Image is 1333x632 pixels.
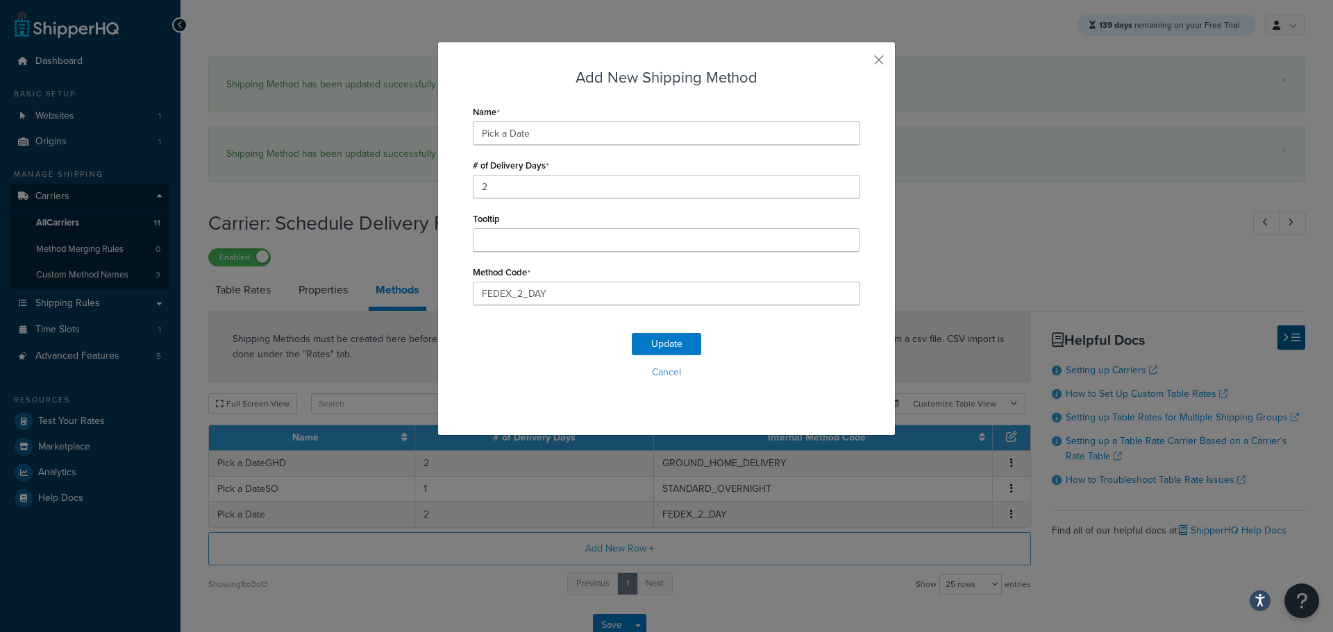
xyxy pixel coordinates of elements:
h3: Add New Shipping Method [473,67,860,88]
button: Update [632,333,701,355]
label: # of Delivery Days [473,160,549,171]
label: Tooltip [473,214,500,224]
label: Method Code [473,267,530,278]
button: Cancel [473,362,860,383]
label: Name [473,107,500,118]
